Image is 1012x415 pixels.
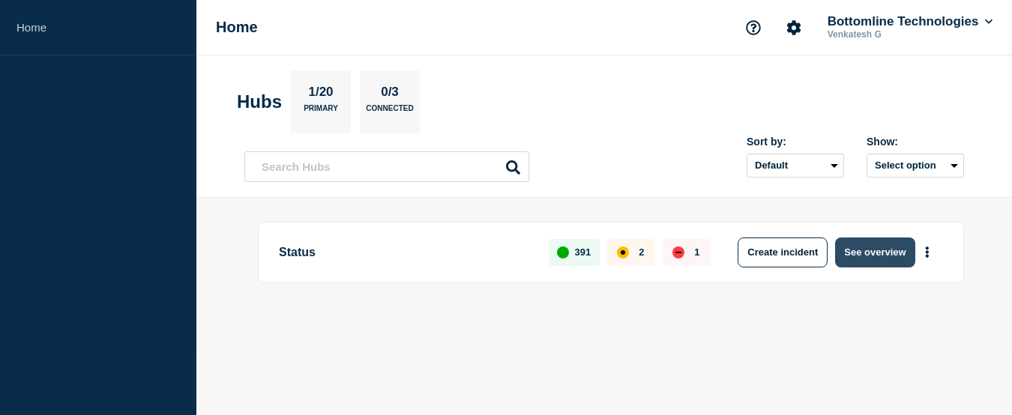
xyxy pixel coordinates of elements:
select: Sort by [747,154,844,178]
button: More actions [918,238,937,266]
div: affected [617,246,629,258]
button: Create incident [738,237,828,267]
div: up [557,246,569,258]
p: 2 [639,246,644,258]
input: Search Hubs [244,151,529,182]
button: Account settings [778,12,810,43]
div: Sort by: [747,136,844,148]
div: Show: [867,136,964,148]
p: Connected [366,104,413,120]
button: Bottomline Technologies [825,14,996,29]
p: 1/20 [303,85,339,104]
p: 1 [694,246,699,258]
p: 0/3 [376,85,405,104]
p: Venkatesh G [825,29,981,40]
h2: Hubs [237,91,282,112]
button: Support [738,12,769,43]
p: Status [279,237,531,267]
button: See overview [835,237,915,267]
p: 391 [575,246,591,258]
div: down [672,246,684,258]
p: Primary [304,104,338,120]
button: Select option [867,154,964,178]
h1: Home [216,19,258,36]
